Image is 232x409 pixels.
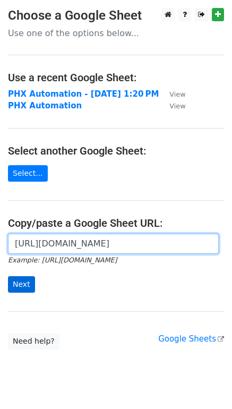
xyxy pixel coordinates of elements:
small: Example: [URL][DOMAIN_NAME] [8,256,117,264]
input: Next [8,276,35,293]
h4: Select another Google Sheet: [8,144,224,157]
a: View [159,101,185,110]
p: Use one of the options below... [8,28,224,39]
h3: Choose a Google Sheet [8,8,224,23]
a: PHX Automation - [DATE] 1:20 PM [8,89,159,99]
a: PHX Automation [8,101,82,110]
input: Paste your Google Sheet URL here [8,234,219,254]
h4: Copy/paste a Google Sheet URL: [8,217,224,229]
a: Select... [8,165,48,182]
a: Need help? [8,333,59,350]
small: View [169,102,185,110]
a: Google Sheets [158,334,224,344]
small: View [169,90,185,98]
iframe: Chat Widget [179,358,232,409]
a: View [159,89,185,99]
h4: Use a recent Google Sheet: [8,71,224,84]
